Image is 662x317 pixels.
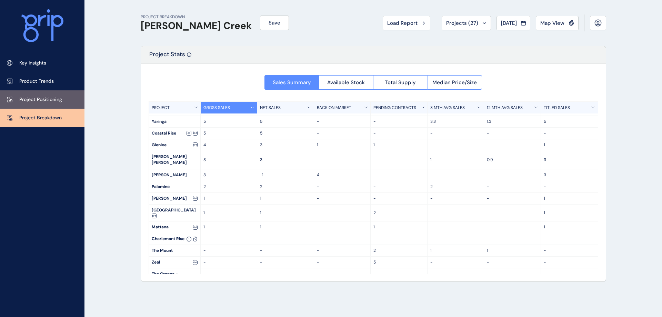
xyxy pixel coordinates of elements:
div: [PERSON_NAME] [PERSON_NAME] [149,151,200,169]
p: - [430,172,481,178]
p: - [544,259,595,265]
div: Palomino [149,181,200,192]
p: 1 [373,224,424,230]
span: [DATE] [501,20,517,27]
span: Total Supply [385,79,416,86]
p: - [317,224,368,230]
p: - [487,196,538,201]
div: Mattana [149,221,200,233]
p: - [487,130,538,136]
p: 1 [544,196,595,201]
p: - [203,259,254,265]
p: - [487,142,538,148]
button: Projects (27) [442,16,491,30]
p: 1 [260,210,311,216]
span: Available Stock [327,79,365,86]
p: 5 [544,119,595,125]
p: - [544,236,595,242]
p: - [317,196,368,201]
button: Load Report [383,16,430,30]
p: - [260,236,311,242]
p: - [317,184,368,190]
p: - [317,119,368,125]
p: 1 [430,157,481,163]
p: GROSS SALES [203,105,230,111]
p: Project Positioning [19,96,62,103]
span: Save [269,19,280,26]
p: - [430,259,481,265]
p: TITLED SALES [544,105,570,111]
p: PENDING CONTRACTS [373,105,416,111]
p: - [487,224,538,230]
p: - [544,248,595,254]
p: 3 [544,172,595,178]
p: 3.3 [430,119,481,125]
h1: [PERSON_NAME] Creek [141,20,252,32]
p: 5 [203,119,254,125]
div: [PERSON_NAME] [149,169,200,181]
p: 1 [544,142,595,148]
p: Product Trends [19,78,54,85]
span: Map View [540,20,564,27]
p: - [430,142,481,148]
p: 1 [203,224,254,230]
div: Charlemont Rise [149,233,200,245]
div: The Mount [149,245,200,256]
p: - [317,236,368,242]
p: - [430,210,481,216]
p: 1 [203,196,254,201]
p: 5 [373,259,424,265]
p: - [373,130,424,136]
span: Sales Summary [273,79,311,86]
p: 3 [203,172,254,178]
p: -1 [260,172,311,178]
button: Save [260,16,289,30]
p: 2 [203,184,254,190]
p: - [317,259,368,265]
div: [GEOGRAPHIC_DATA] [149,205,200,221]
p: 12 MTH AVG SALES [487,105,523,111]
p: 1 [203,210,254,216]
div: The Grange - [GEOGRAPHIC_DATA] [149,268,200,291]
p: - [373,184,424,190]
p: - [317,210,368,216]
p: Project Breakdown [19,115,62,121]
span: Median Price/Size [432,79,477,86]
button: Total Supply [373,75,428,90]
p: 4 [317,172,368,178]
p: - [430,196,481,201]
p: PROJECT [152,105,170,111]
p: - [317,130,368,136]
p: NET SALES [260,105,281,111]
p: 2 [260,184,311,190]
p: 5 [203,130,254,136]
p: - [487,210,538,216]
p: 2 [373,248,424,254]
button: Available Stock [319,75,373,90]
p: - [203,248,254,254]
p: 3 MTH AVG SALES [430,105,465,111]
p: - [317,157,368,163]
p: 1.3 [487,119,538,125]
p: Key Insights [19,60,46,67]
p: BACK ON MARKET [317,105,351,111]
p: 1 [487,248,538,254]
p: - [544,130,595,136]
div: Yaringa [149,116,200,127]
p: - [373,236,424,242]
p: - [430,224,481,230]
p: 2 [430,184,481,190]
p: - [487,236,538,242]
p: - [430,130,481,136]
p: - [203,236,254,242]
p: 1 [260,196,311,201]
span: Projects ( 27 ) [446,20,478,27]
p: - [430,236,481,242]
p: 3 [203,157,254,163]
div: Coastal Rise [149,128,200,139]
p: 4 [203,142,254,148]
div: [PERSON_NAME] [149,193,200,204]
p: - [487,172,538,178]
p: 3 [260,142,311,148]
button: Sales Summary [264,75,319,90]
